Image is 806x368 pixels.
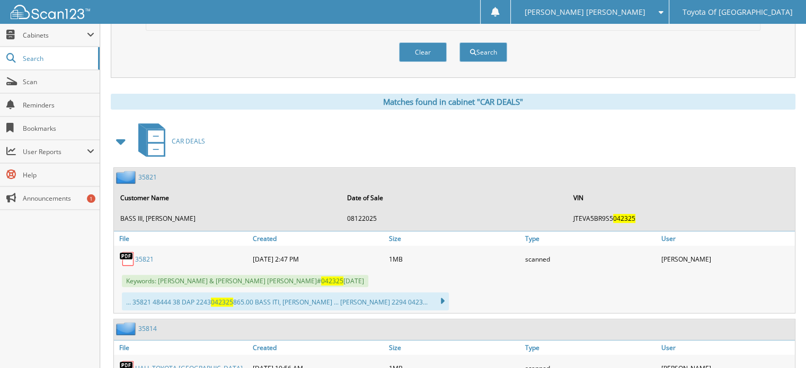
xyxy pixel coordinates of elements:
a: User [659,231,795,246]
span: Bookmarks [23,124,94,133]
span: 042325 [321,276,343,285]
div: Matches found in cabinet "CAR DEALS" [111,94,795,110]
th: VIN [568,187,794,209]
a: 35821 [135,255,154,264]
div: 1 [87,194,95,203]
td: JTEVA5BR9S5 [568,210,794,227]
span: Reminders [23,101,94,110]
div: ... 35821 48444 38 DAP 2243 865.00 BASS ITI, [PERSON_NAME] ... [PERSON_NAME] 2294 0423... [122,292,449,310]
iframe: Chat Widget [753,317,806,368]
img: folder2.png [116,322,138,335]
span: Toyota Of [GEOGRAPHIC_DATA] [683,9,793,15]
a: Type [522,340,659,355]
td: BASS III, [PERSON_NAME] [115,210,341,227]
th: Date of Sale [342,187,568,209]
span: Search [23,54,93,63]
td: 08122025 [342,210,568,227]
th: Customer Name [115,187,341,209]
a: 35814 [138,324,157,333]
div: [DATE] 2:47 PM [250,248,386,270]
span: Scan [23,77,94,86]
a: Size [386,340,522,355]
img: folder2.png [116,170,138,184]
span: 042325 [211,298,233,307]
img: PDF.png [119,251,135,267]
span: User Reports [23,147,87,156]
a: CAR DEALS [132,120,205,162]
span: Cabinets [23,31,87,40]
span: [PERSON_NAME] [PERSON_NAME] [524,9,645,15]
div: 1MB [386,248,522,270]
span: Announcements [23,194,94,203]
a: Created [250,340,386,355]
a: File [114,231,250,246]
span: Help [23,170,94,179]
a: File [114,340,250,355]
button: Search [459,42,507,62]
a: Type [522,231,659,246]
span: 042325 [613,214,635,223]
a: User [659,340,795,355]
a: Created [250,231,386,246]
a: 35821 [138,173,157,182]
button: Clear [399,42,447,62]
span: Keywords: [PERSON_NAME] & [PERSON_NAME] [PERSON_NAME]# [DATE] [122,275,368,287]
img: scan123-logo-white.svg [11,5,90,19]
div: scanned [522,248,659,270]
span: CAR DEALS [172,137,205,146]
div: [PERSON_NAME] [659,248,795,270]
a: Size [386,231,522,246]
